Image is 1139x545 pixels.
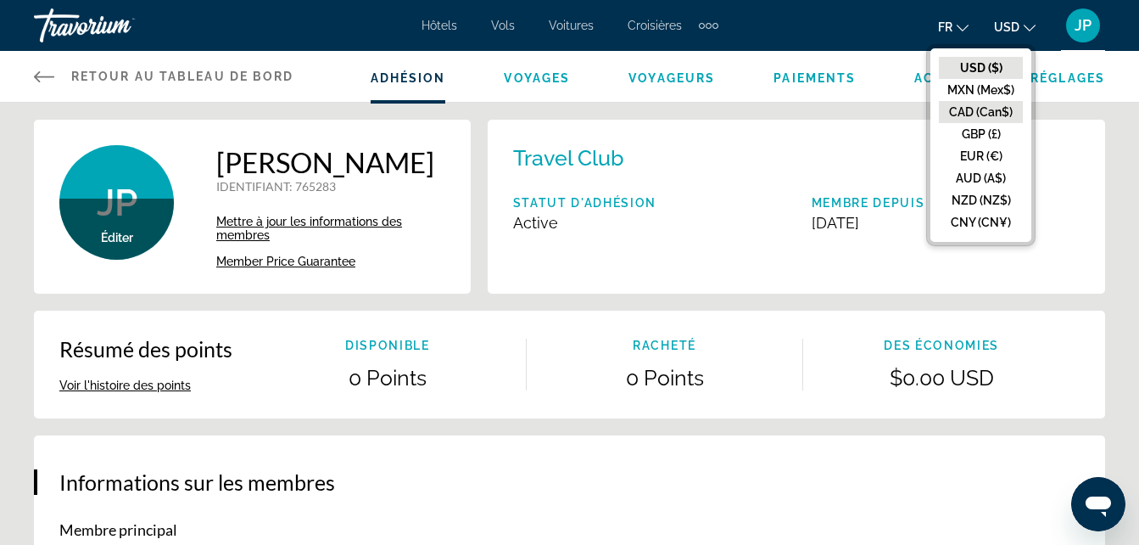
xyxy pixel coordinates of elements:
[939,101,1023,123] button: CAD (Can$)
[939,211,1023,233] button: CNY (CN¥)
[994,14,1036,39] button: Change currency
[549,19,594,32] a: Voitures
[527,339,803,352] p: Racheté
[1075,17,1092,34] span: JP
[504,71,570,85] a: Voyages
[939,189,1023,211] button: NZD (NZ$)
[1061,8,1105,43] button: User Menu
[513,145,624,171] p: Travel Club
[803,339,1080,352] p: Des économies
[216,255,355,268] span: Member Price Guarantee
[97,181,137,225] span: JP
[938,14,969,39] button: Change language
[1030,71,1105,85] a: Réglages
[371,71,446,85] a: Adhésion
[101,231,133,244] span: Éditer
[249,365,526,390] p: 0 Points
[59,469,1080,495] h3: Informations sur les membres
[939,79,1023,101] button: MXN (Mex$)
[773,71,856,85] a: Paiements
[59,378,191,393] button: Voir l'histoire des points
[628,71,715,85] a: Voyageurs
[216,179,445,194] p: : 765283
[216,145,445,179] h1: [PERSON_NAME]
[59,336,232,362] p: Résumé des points
[34,3,204,48] a: Travorium
[812,214,925,232] p: [DATE]
[699,12,718,39] button: Extra navigation items
[939,145,1023,167] button: EUR (€)
[938,20,952,34] span: fr
[513,196,657,210] p: Statut d'adhésion
[812,196,925,210] p: Membre depuis
[939,167,1023,189] button: AUD (A$)
[513,214,657,232] p: Active
[422,19,457,32] a: Hôtels
[216,215,445,242] a: Mettre à jour les informations des membres
[803,365,1080,390] p: $0.00 USD
[914,71,972,85] a: Achats
[491,19,515,32] a: Vols
[59,520,1080,539] p: Membre principal
[34,51,294,102] a: Retour au tableau de bord
[71,70,294,83] span: Retour au tableau de bord
[101,230,133,245] button: Éditer
[249,339,526,352] p: Disponible
[994,20,1019,34] span: USD
[939,123,1023,145] button: GBP (£)
[1071,477,1125,531] iframe: Bouton de lancement de la fenêtre de messagerie
[216,215,402,242] span: Mettre à jour les informations des membres
[628,19,682,32] a: Croisières
[216,179,289,194] span: IDENTIFIANT
[939,57,1023,79] button: USD ($)
[527,365,803,390] p: 0 Points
